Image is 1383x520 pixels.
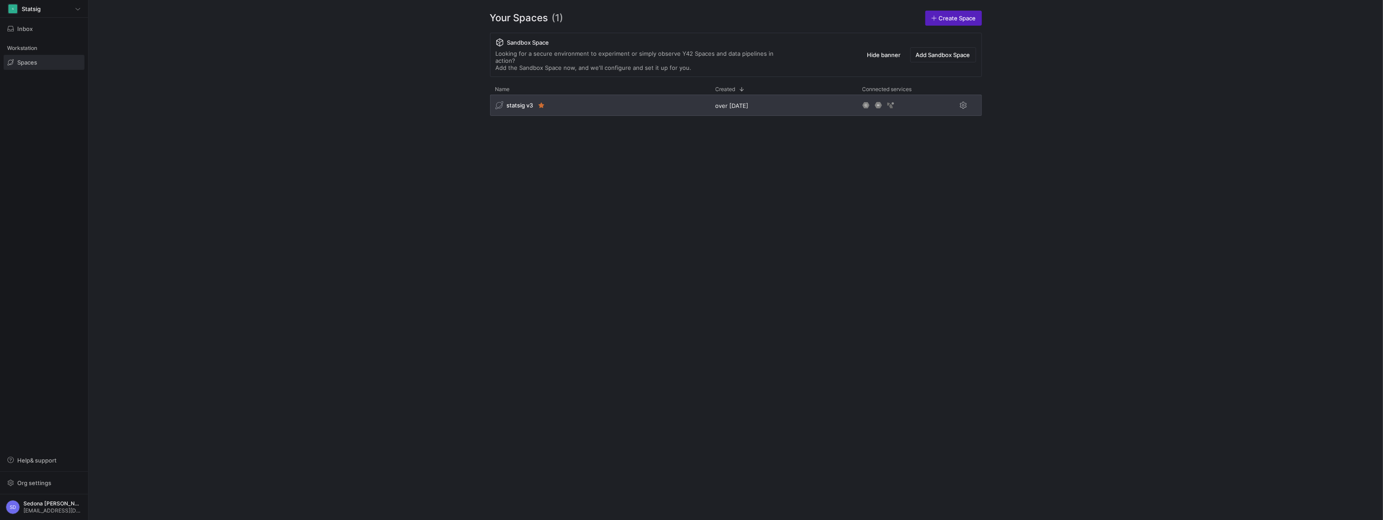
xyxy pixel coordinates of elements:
div: SD [6,500,20,514]
span: (1) [552,11,563,26]
button: Inbox [4,21,84,36]
a: Create Space [925,11,982,26]
div: Looking for a secure environment to experiment or simply observe Y42 Spaces and data pipelines in... [496,50,792,71]
span: Statsig [22,5,41,12]
span: Org settings [17,479,51,486]
button: Hide banner [862,47,907,62]
div: Press SPACE to select this row. [490,95,982,119]
span: Sandbox Space [507,39,549,46]
a: Org settings [4,480,84,487]
span: Inbox [17,25,33,32]
span: [EMAIL_ADDRESS][DOMAIN_NAME] [23,508,82,514]
button: Add Sandbox Space [910,47,976,62]
div: S [8,4,17,13]
span: Connected services [862,86,912,92]
a: Spaces [4,55,84,70]
span: Create Space [939,15,976,22]
span: over [DATE] [716,102,749,109]
button: Help& support [4,453,84,468]
span: Created [716,86,736,92]
span: Spaces [17,59,37,66]
span: Help & support [17,457,57,464]
span: Hide banner [867,51,901,58]
button: SDSedona [PERSON_NAME][EMAIL_ADDRESS][DOMAIN_NAME] [4,498,84,516]
span: Add Sandbox Space [916,51,970,58]
span: statsig v3 [507,102,533,109]
div: Workstation [4,42,84,55]
button: Org settings [4,475,84,490]
span: Name [495,86,510,92]
span: Sedona [PERSON_NAME] [23,501,82,507]
span: Your Spaces [490,11,548,26]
